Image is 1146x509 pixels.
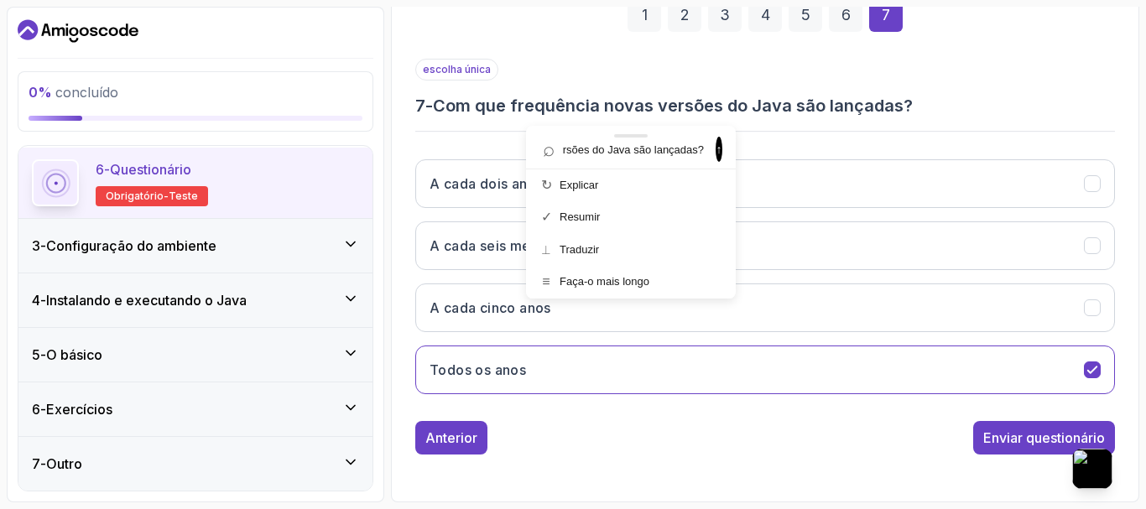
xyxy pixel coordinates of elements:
[761,6,770,23] font: 4
[110,161,191,178] font: Questionário
[423,63,491,75] font: escolha única
[18,437,372,491] button: 7-Outro
[96,161,104,178] font: 6
[40,346,46,363] font: -
[415,96,425,116] font: 7
[40,292,46,309] font: -
[415,421,487,454] button: Anterior
[430,361,526,378] font: Todos os anos
[32,401,40,418] font: 6
[40,455,46,472] font: -
[46,346,102,363] font: O básico
[38,84,52,101] font: %
[433,96,913,116] font: Com que frequência novas versões do Java são lançadas?
[430,237,554,254] font: A cada seis meses
[18,273,372,327] button: 4-Instalando e executando o Java
[46,237,216,254] font: Configuração do ambiente
[40,401,46,418] font: -
[55,84,118,101] font: concluído
[425,429,477,446] font: Anterior
[425,96,433,116] font: -
[46,455,82,472] font: Outro
[415,345,1115,394] button: Todos os anos
[720,6,730,23] font: 3
[40,237,46,254] font: -
[430,175,543,192] font: A cada dois anos
[29,84,38,101] font: 0
[18,328,372,382] button: 5-O básico
[18,382,372,436] button: 6-Exercícios
[32,159,359,206] button: 6-QuestionárioObrigatório-teste
[32,455,40,472] font: 7
[680,6,690,23] font: 2
[46,401,112,418] font: Exercícios
[18,18,138,44] a: Painel
[973,421,1115,454] button: Enviar questionário
[32,237,40,254] font: 3
[983,429,1105,446] font: Enviar questionário
[32,292,40,309] font: 4
[32,346,40,363] font: 5
[104,161,110,178] font: -
[415,159,1115,208] button: A cada dois anos
[169,190,198,202] font: teste
[841,6,851,23] font: 6
[642,6,648,23] font: 1
[430,299,551,316] font: A cada cinco anos
[801,6,810,23] font: 5
[18,219,372,273] button: 3-Configuração do ambiente
[46,292,247,309] font: Instalando e executando o Java
[882,6,890,23] font: 7
[415,221,1115,270] button: A cada seis meses
[415,283,1115,332] button: A cada cinco anos
[106,190,169,202] font: Obrigatório-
